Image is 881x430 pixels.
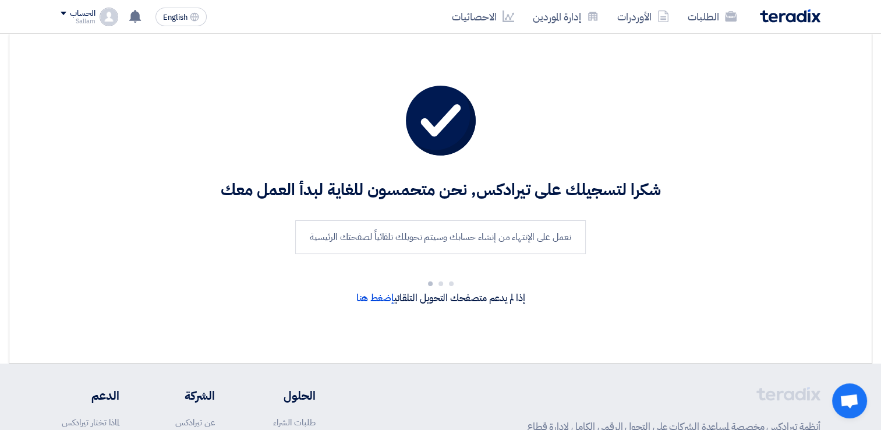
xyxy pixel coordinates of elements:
div: Open chat [832,383,867,418]
li: الدعم [61,387,119,404]
div: نعمل على الإنتهاء من إنشاء حسابك وسيتم تحويلك تلقائياً لصفحتك الرئيسية [295,220,585,254]
span: English [163,13,187,22]
a: لماذا تختار تيرادكس [62,416,119,429]
a: إدارة الموردين [523,3,608,30]
a: الطلبات [678,3,746,30]
img: profile_test.png [100,8,118,26]
li: الشركة [154,387,215,404]
p: إذا لم يدعم متصفحك التحويل التلقائي [58,291,823,306]
div: Sallam [61,18,95,24]
img: Teradix logo [760,9,820,23]
a: إضغط هنا [356,291,394,305]
a: عن تيرادكس [175,416,215,429]
li: الحلول [250,387,316,404]
div: الحساب [70,9,95,19]
a: الأوردرات [608,3,678,30]
a: طلبات الشراء [273,416,316,429]
img: tick.svg [406,86,476,156]
a: الاحصائيات [443,3,523,30]
button: English [155,8,207,26]
h2: شكرا لتسجيلك على تيرادكس, نحن متحمسون للغاية لبدأ العمل معك [58,179,823,202]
